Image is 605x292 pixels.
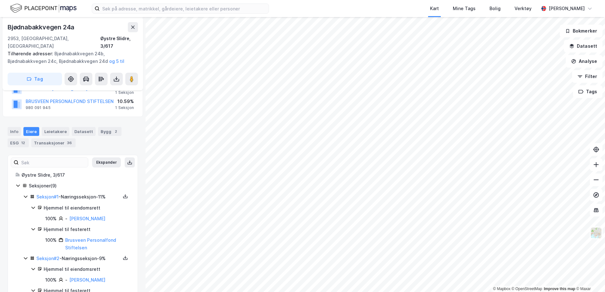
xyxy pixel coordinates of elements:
[65,215,67,222] div: -
[430,5,439,12] div: Kart
[100,35,138,50] div: Øystre Slidre, 3/617
[8,22,76,32] div: Bjødnabakkvegen 24a
[8,51,54,56] span: Tilhørende adresser:
[44,226,130,233] div: Hjemmel til festerett
[36,194,59,199] a: Seksjon#1
[45,236,57,244] div: 100%
[115,90,134,95] div: 1 Seksjon
[566,55,602,68] button: Analyse
[512,287,542,291] a: OpenStreetMap
[98,127,122,136] div: Bygg
[65,276,67,284] div: -
[20,140,26,146] div: 12
[31,138,76,147] div: Transaksjoner
[100,4,269,13] input: Søk på adresse, matrikkel, gårdeiere, leietakere eller personer
[573,262,605,292] iframe: Chat Widget
[19,158,88,167] input: Søk
[453,5,476,12] div: Mine Tags
[92,157,121,167] button: Ekspander
[493,287,510,291] a: Mapbox
[42,127,69,136] div: Leietakere
[8,138,29,147] div: ESG
[22,171,130,179] div: Øystre Slidre, 3/617
[26,105,51,110] div: 980 091 945
[69,277,105,283] a: [PERSON_NAME]
[573,85,602,98] button: Tags
[10,3,77,14] img: logo.f888ab2527a4732fd821a326f86c7f29.svg
[69,216,105,221] a: [PERSON_NAME]
[45,215,57,222] div: 100%
[560,25,602,37] button: Bokmerker
[23,127,39,136] div: Eiere
[544,287,575,291] a: Improve this map
[36,255,121,262] div: - Næringsseksjon - 9%
[72,127,96,136] div: Datasett
[115,98,134,105] div: 10.59%
[8,127,21,136] div: Info
[36,256,59,261] a: Seksjon#2
[8,50,133,65] div: Bjødnabakkvegen 24b, Bjødnabakkvegen 24c, Bjødnabakkvegen 24d
[45,276,57,284] div: 100%
[564,40,602,52] button: Datasett
[572,70,602,83] button: Filter
[44,265,130,273] div: Hjemmel til eiendomsrett
[115,105,134,110] div: 1 Seksjon
[66,140,73,146] div: 36
[113,128,119,135] div: 2
[29,182,130,190] div: Seksjoner ( 9 )
[590,227,602,239] img: Z
[44,204,130,212] div: Hjemmel til eiendomsrett
[65,237,116,250] a: Brusveen Personalfond Stiftelsen
[549,5,585,12] div: [PERSON_NAME]
[490,5,501,12] div: Bolig
[36,193,121,201] div: - Næringsseksjon - 11%
[8,73,62,85] button: Tag
[515,5,532,12] div: Verktøy
[8,35,100,50] div: 2953, [GEOGRAPHIC_DATA], [GEOGRAPHIC_DATA]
